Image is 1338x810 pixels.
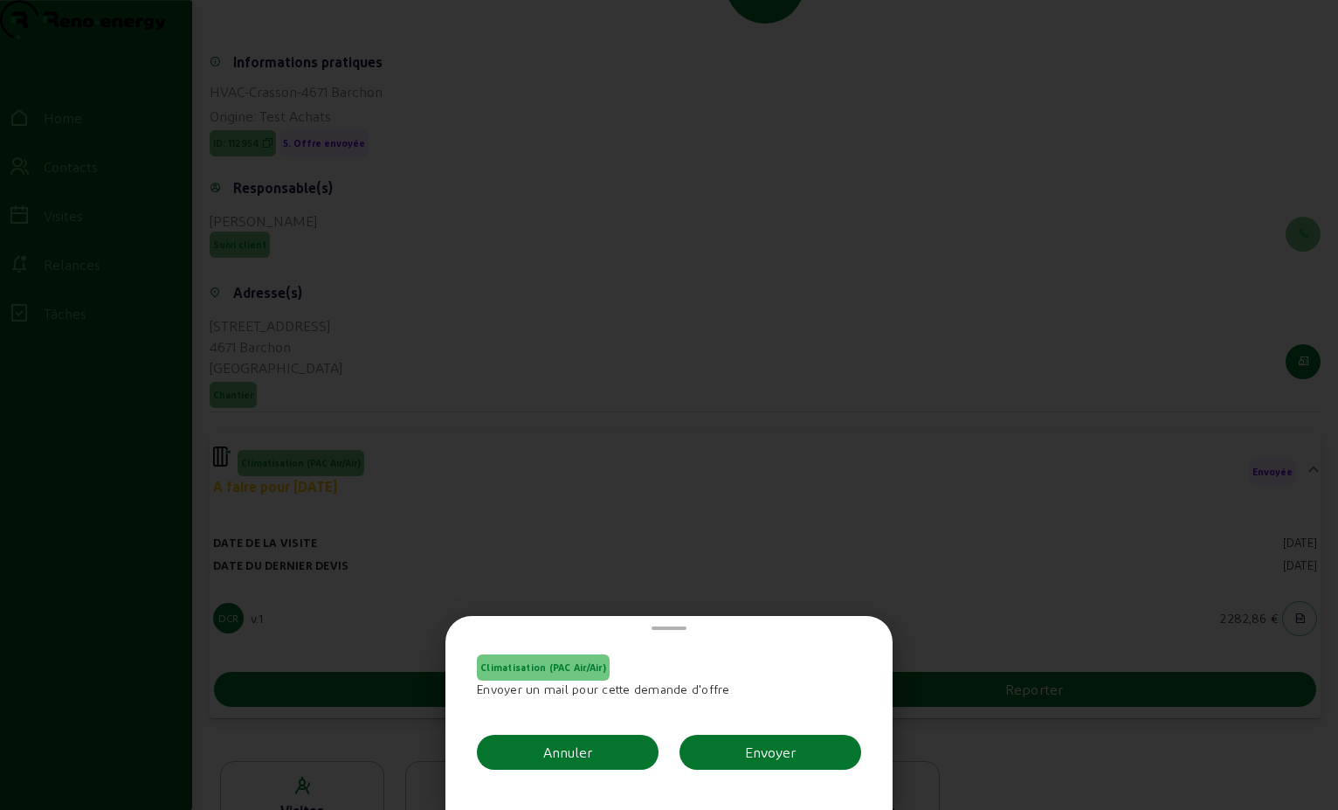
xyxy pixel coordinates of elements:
[679,735,861,770] button: Envoyer
[477,681,861,698] div: Envoyer un mail pour cette demande d'offre
[543,742,592,763] div: Annuler
[477,735,659,770] button: Annuler
[745,742,796,763] div: Envoyer
[480,661,606,674] span: Climatisation (PAC Air/Air)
